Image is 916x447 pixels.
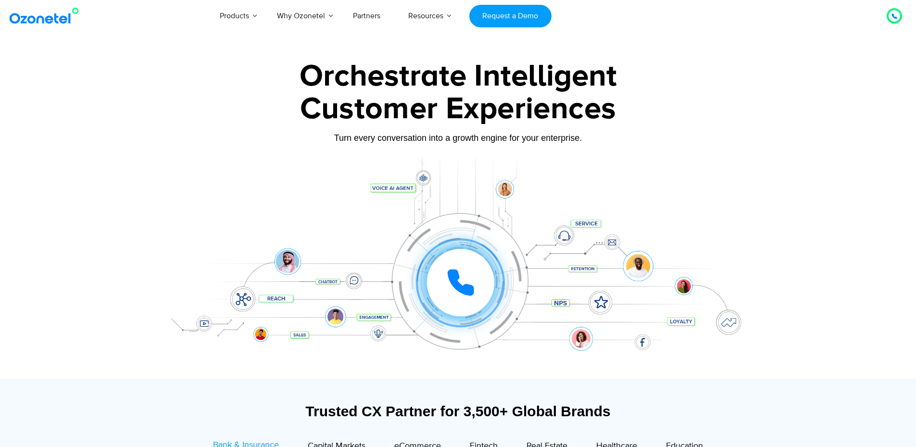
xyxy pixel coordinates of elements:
[158,86,759,132] div: Customer Experiences
[469,5,552,27] a: Request a Demo
[158,133,759,143] div: Turn every conversation into a growth engine for your enterprise.
[158,61,759,92] div: Orchestrate Intelligent
[163,403,754,420] div: Trusted CX Partner for 3,500+ Global Brands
